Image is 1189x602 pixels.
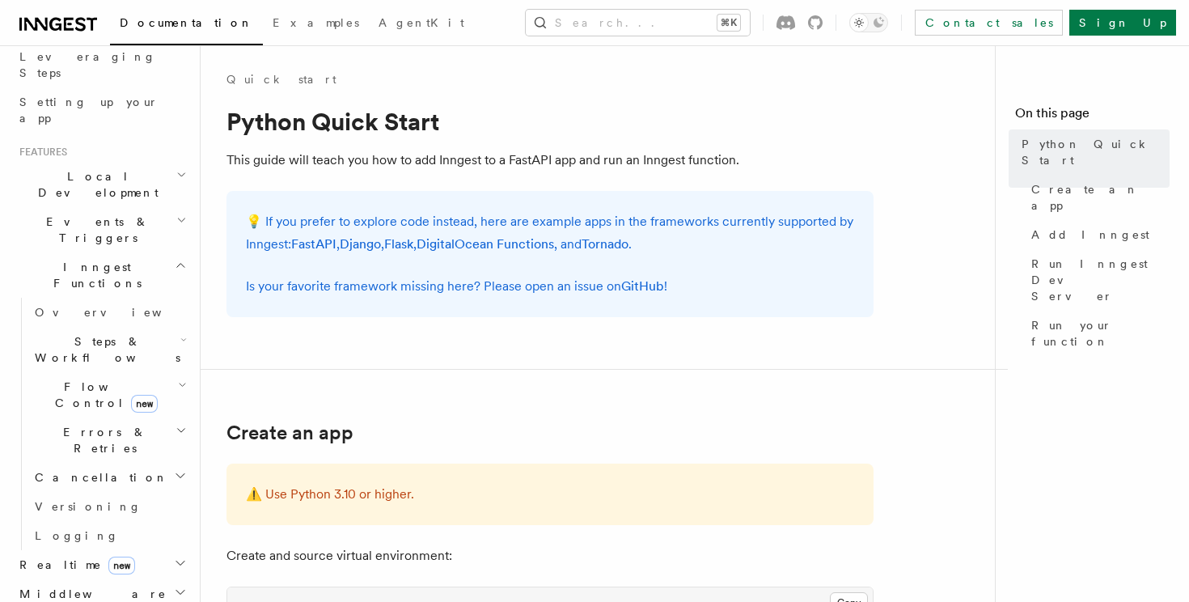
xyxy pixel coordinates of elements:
[13,586,167,602] span: Middleware
[417,236,554,252] a: DigitalOcean Functions
[246,210,854,256] p: 💡 If you prefer to explore code instead, here are example apps in the frameworks currently suppor...
[384,236,413,252] a: Flask
[13,550,190,579] button: Realtimenew
[108,557,135,574] span: new
[1031,227,1149,243] span: Add Inngest
[1069,10,1176,36] a: Sign Up
[120,16,253,29] span: Documentation
[226,149,874,172] p: This guide will teach you how to add Inngest to a FastAPI app and run an Inngest function.
[246,483,854,506] p: ⚠️ Use Python 3.10 or higher.
[13,298,190,550] div: Inngest Functions
[28,469,168,485] span: Cancellation
[19,95,159,125] span: Setting up your app
[273,16,359,29] span: Examples
[13,168,176,201] span: Local Development
[13,87,190,133] a: Setting up your app
[717,15,740,31] kbd: ⌘K
[1025,220,1170,249] a: Add Inngest
[915,10,1063,36] a: Contact sales
[226,545,874,567] p: Create and source virtual environment:
[226,71,336,87] a: Quick start
[13,207,190,252] button: Events & Triggers
[19,50,156,79] span: Leveraging Steps
[1015,129,1170,175] a: Python Quick Start
[1022,136,1170,168] span: Python Quick Start
[131,395,158,413] span: new
[1031,317,1170,350] span: Run your function
[35,500,142,513] span: Versioning
[28,521,190,550] a: Logging
[621,278,664,294] a: GitHub
[28,418,190,463] button: Errors & Retries
[379,16,464,29] span: AgentKit
[28,463,190,492] button: Cancellation
[28,379,178,411] span: Flow Control
[13,214,176,246] span: Events & Triggers
[28,327,190,372] button: Steps & Workflows
[1031,256,1170,304] span: Run Inngest Dev Server
[13,259,175,291] span: Inngest Functions
[526,10,750,36] button: Search...⌘K
[28,298,190,327] a: Overview
[1025,249,1170,311] a: Run Inngest Dev Server
[28,372,190,418] button: Flow Controlnew
[35,529,119,542] span: Logging
[246,275,854,298] p: Is your favorite framework missing here? Please open an issue on !
[582,236,628,252] a: Tornado
[110,5,263,45] a: Documentation
[1031,181,1170,214] span: Create an app
[1025,311,1170,356] a: Run your function
[849,13,888,32] button: Toggle dark mode
[35,306,201,319] span: Overview
[28,333,180,366] span: Steps & Workflows
[13,42,190,87] a: Leveraging Steps
[28,492,190,521] a: Versioning
[1015,104,1170,129] h4: On this page
[340,236,381,252] a: Django
[263,5,369,44] a: Examples
[369,5,474,44] a: AgentKit
[13,162,190,207] button: Local Development
[28,424,176,456] span: Errors & Retries
[13,252,190,298] button: Inngest Functions
[226,107,874,136] h1: Python Quick Start
[13,557,135,573] span: Realtime
[226,422,353,444] a: Create an app
[13,146,67,159] span: Features
[291,236,336,252] a: FastAPI
[1025,175,1170,220] a: Create an app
